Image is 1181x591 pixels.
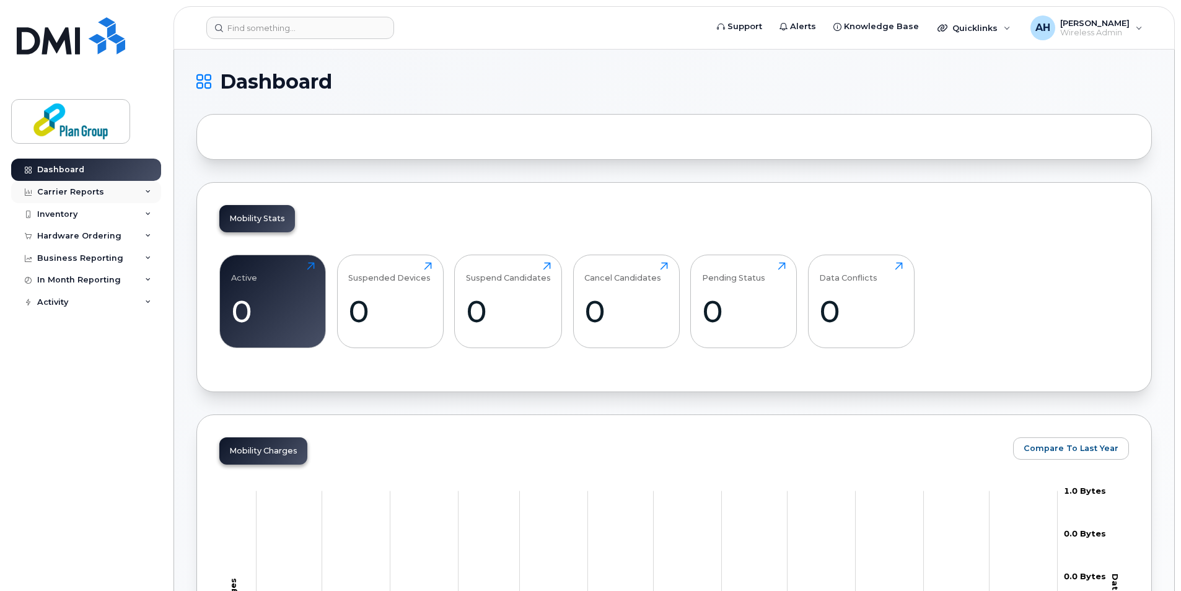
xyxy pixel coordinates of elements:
[1064,486,1106,496] tspan: 1.0 Bytes
[819,293,903,330] div: 0
[348,262,431,282] div: Suspended Devices
[1024,442,1118,454] span: Compare To Last Year
[1064,571,1106,581] tspan: 0.0 Bytes
[466,262,551,282] div: Suspend Candidates
[584,262,668,341] a: Cancel Candidates0
[819,262,877,282] div: Data Conflicts
[584,262,661,282] div: Cancel Candidates
[231,262,315,341] a: Active0
[348,262,432,341] a: Suspended Devices0
[466,293,551,330] div: 0
[220,72,332,91] span: Dashboard
[702,262,765,282] div: Pending Status
[819,262,903,341] a: Data Conflicts0
[584,293,668,330] div: 0
[1013,437,1129,460] button: Compare To Last Year
[466,262,551,341] a: Suspend Candidates0
[348,293,432,330] div: 0
[231,262,257,282] div: Active
[1064,528,1106,538] tspan: 0.0 Bytes
[702,262,786,341] a: Pending Status0
[231,293,315,330] div: 0
[702,293,786,330] div: 0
